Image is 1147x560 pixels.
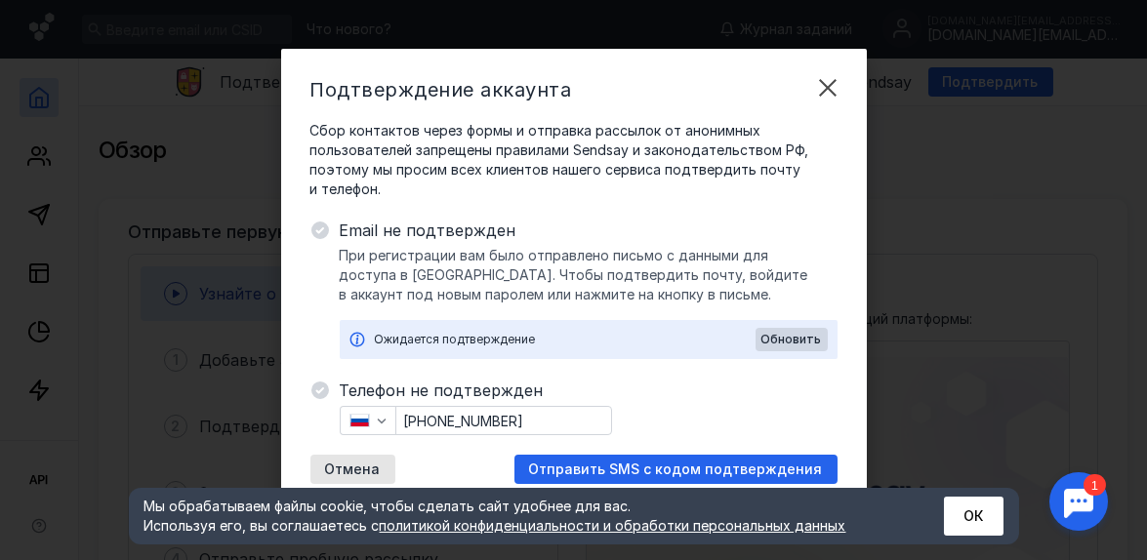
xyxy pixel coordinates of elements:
[756,328,828,351] button: Обновить
[44,12,66,33] div: 1
[340,219,838,242] span: Email не подтвержден
[310,78,572,101] span: Подтверждение аккаунта
[944,497,1004,536] button: ОК
[325,461,381,478] span: Отмена
[529,461,823,478] span: Отправить SMS с кодом подтверждения
[340,246,838,304] span: При регистрации вам было отправлено письмо с данными для доступа в [GEOGRAPHIC_DATA]. Чтобы подтв...
[761,333,822,346] span: Обновить
[375,330,756,349] div: Ожидается подтверждение
[144,497,896,536] div: Мы обрабатываем файлы cookie, чтобы сделать сайт удобнее для вас. Используя его, вы соглашаетесь c
[310,455,395,484] button: Отмена
[340,379,838,402] span: Телефон не подтвержден
[380,517,846,534] a: политикой конфиденциальности и обработки персональных данных
[514,455,838,484] button: Отправить SMS с кодом подтверждения
[310,121,838,199] span: Сбор контактов через формы и отправка рассылок от анонимных пользователей запрещены правилами Sen...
